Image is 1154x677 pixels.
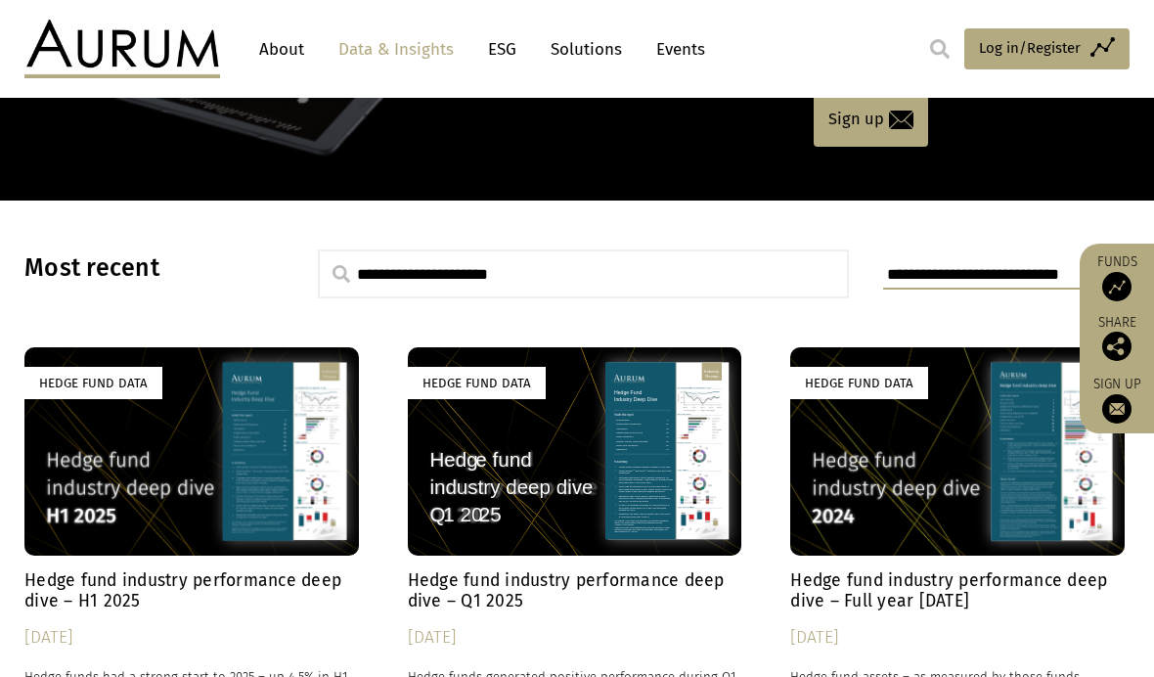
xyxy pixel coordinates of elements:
[408,624,742,652] div: [DATE]
[24,624,359,652] div: [DATE]
[790,570,1125,611] h4: Hedge fund industry performance deep dive – Full year [DATE]
[408,570,742,611] h4: Hedge fund industry performance deep dive – Q1 2025
[646,31,705,68] a: Events
[1102,332,1132,361] img: Share this post
[930,39,950,59] img: search.svg
[1089,316,1144,361] div: Share
[333,265,350,283] img: search.svg
[1089,253,1144,301] a: Funds
[24,253,269,283] h3: Most recent
[979,36,1081,60] span: Log in/Register
[24,367,162,399] div: Hedge Fund Data
[790,367,928,399] div: Hedge Fund Data
[24,570,359,611] h4: Hedge fund industry performance deep dive – H1 2025
[541,31,632,68] a: Solutions
[24,20,220,78] img: Aurum
[249,31,314,68] a: About
[1089,376,1144,424] a: Sign up
[964,28,1130,69] a: Log in/Register
[790,624,1125,652] div: [DATE]
[1102,394,1132,424] img: Sign up to our newsletter
[329,31,464,68] a: Data & Insights
[478,31,526,68] a: ESG
[889,111,913,129] img: email-icon
[408,367,546,399] div: Hedge Fund Data
[1102,272,1132,301] img: Access Funds
[814,92,928,147] a: Sign up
